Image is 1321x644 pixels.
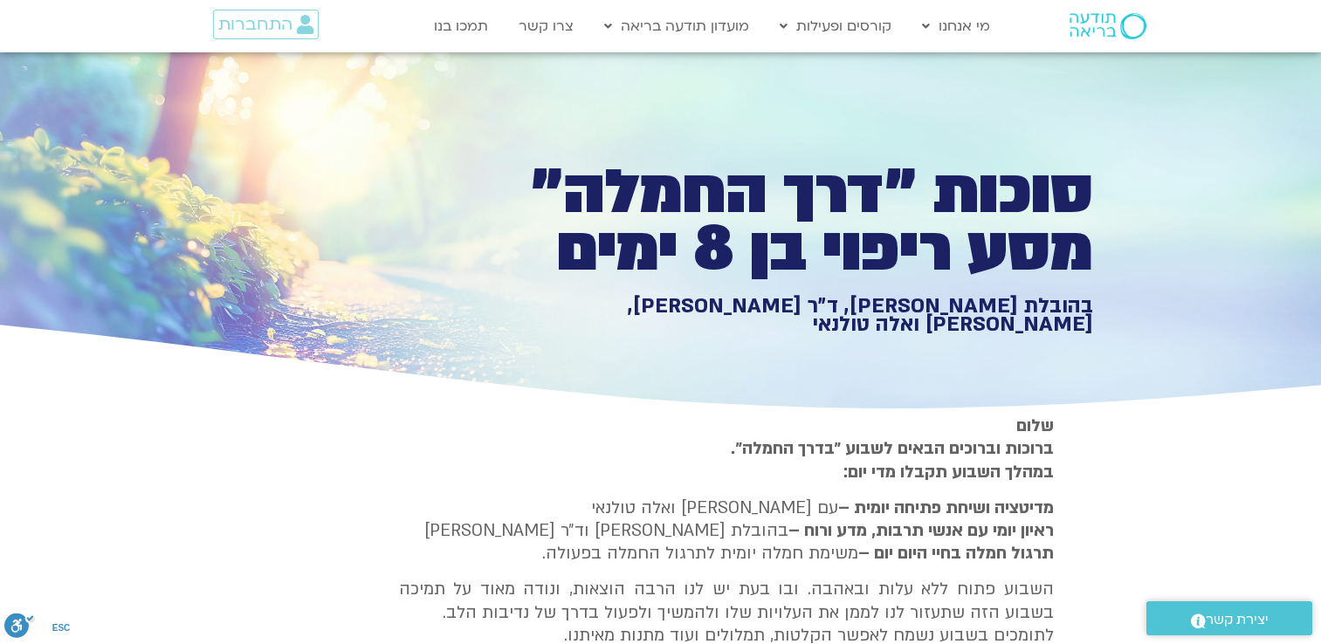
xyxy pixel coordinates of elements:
[1206,608,1269,632] span: יצירת קשר
[913,10,999,43] a: מי אנחנו
[488,164,1093,278] h1: סוכות ״דרך החמלה״ מסע ריפוי בן 8 ימים
[838,497,1054,519] strong: מדיטציה ושיחת פתיחה יומית –
[731,437,1054,483] strong: ברוכות וברוכים הבאים לשבוע ״בדרך החמלה״. במהלך השבוע תקבלו מדי יום:
[1070,13,1146,39] img: תודעה בריאה
[771,10,900,43] a: קורסים ופעילות
[399,497,1054,565] p: עם [PERSON_NAME] ואלה טולנאי בהובלת [PERSON_NAME] וד״ר [PERSON_NAME] משימת חמלה יומית לתרגול החמל...
[595,10,758,43] a: מועדון תודעה בריאה
[218,15,292,34] span: התחברות
[213,10,319,39] a: התחברות
[788,519,1054,542] b: ראיון יומי עם אנשי תרבות, מדע ורוח –
[510,10,582,43] a: צרו קשר
[425,10,497,43] a: תמכו בנו
[1016,414,1054,437] strong: שלום
[858,542,1054,565] b: תרגול חמלה בחיי היום יום –
[1146,601,1312,635] a: יצירת קשר
[488,297,1093,334] h1: בהובלת [PERSON_NAME], ד״ר [PERSON_NAME], [PERSON_NAME] ואלה טולנאי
